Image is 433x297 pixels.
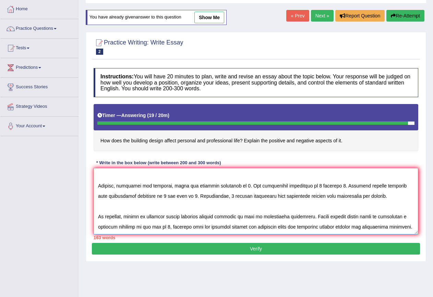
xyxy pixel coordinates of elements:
span: 2 [96,49,103,55]
a: Strategy Videos [0,97,79,114]
a: Next » [311,10,334,22]
b: Answering [121,113,146,118]
b: 19 / 20m [149,113,168,118]
button: Re-Attempt [386,10,424,22]
div: You have already given answer to this question [86,10,227,25]
button: Verify [92,243,420,255]
div: 163 words [94,234,418,241]
a: Tests [0,39,79,56]
div: * Write in the box below (write between 200 and 300 words) [94,160,224,166]
b: ) [168,113,169,118]
a: Predictions [0,58,79,75]
b: ( [147,113,149,118]
h2: Practice Writing: Write Essay [94,38,183,55]
a: show me [194,12,224,23]
b: Instructions: [100,74,134,79]
a: Your Account [0,117,79,134]
a: « Prev [286,10,309,22]
a: Success Stories [0,78,79,95]
h5: Timer — [97,113,169,118]
button: Report Question [335,10,385,22]
h4: You will have 20 minutes to plan, write and revise an essay about the topic below. Your response ... [94,68,418,97]
a: Practice Questions [0,19,79,36]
